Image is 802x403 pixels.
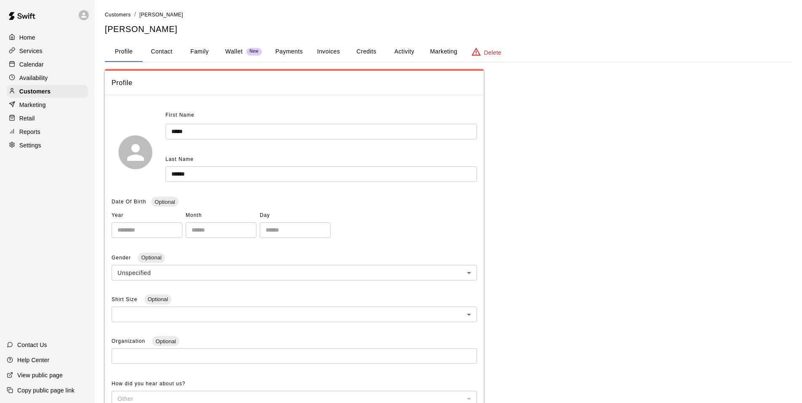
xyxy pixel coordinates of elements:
span: Date Of Birth [112,199,146,205]
p: Help Center [17,356,49,364]
p: Home [19,33,35,42]
span: Organization [112,338,147,344]
p: Reports [19,128,40,136]
span: First Name [165,109,195,122]
a: Reports [7,125,88,138]
span: Last Name [165,156,194,162]
a: Retail [7,112,88,125]
p: Delete [484,48,501,57]
span: Gender [112,255,133,261]
div: basic tabs example [105,42,792,62]
a: Settings [7,139,88,152]
span: Optional [144,296,171,302]
p: Availability [19,74,48,82]
button: Activity [385,42,423,62]
div: Unspecified [112,265,477,280]
a: Customers [7,85,88,98]
span: Optional [152,338,179,344]
a: Home [7,31,88,44]
p: Wallet [225,47,243,56]
p: Settings [19,141,41,149]
a: Marketing [7,99,88,111]
a: Calendar [7,58,88,71]
h5: [PERSON_NAME] [105,24,792,35]
p: Marketing [19,101,46,109]
span: Shirt Size [112,296,139,302]
a: Services [7,45,88,57]
span: Customers [105,12,131,18]
button: Payments [269,42,309,62]
span: Optional [138,254,165,261]
a: Availability [7,72,88,84]
span: Month [186,209,256,222]
p: Calendar [19,60,44,69]
li: / [134,10,136,19]
span: New [246,49,262,54]
button: Profile [105,42,143,62]
span: [PERSON_NAME] [139,12,183,18]
span: Year [112,209,182,222]
button: Marketing [423,42,464,62]
span: Optional [151,199,178,205]
span: How did you hear about us? [112,381,185,387]
button: Family [181,42,218,62]
a: Customers [105,11,131,18]
span: Profile [112,77,477,88]
span: Day [260,209,330,222]
p: View public page [17,371,63,379]
button: Invoices [309,42,347,62]
button: Credits [347,42,385,62]
button: Contact [143,42,181,62]
p: Retail [19,114,35,123]
p: Customers [19,87,51,96]
nav: breadcrumb [105,10,792,19]
p: Copy public page link [17,386,75,395]
p: Contact Us [17,341,47,349]
p: Services [19,47,43,55]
